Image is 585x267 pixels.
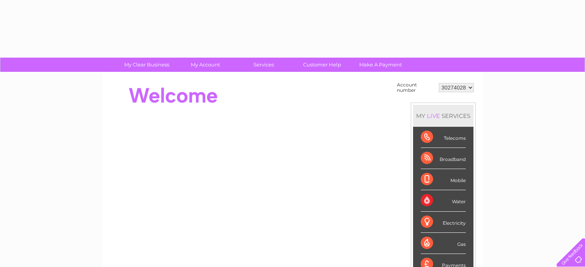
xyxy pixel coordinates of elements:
div: LIVE [425,112,442,119]
a: Services [232,58,295,72]
div: Water [421,190,466,211]
td: Account number [395,80,437,95]
a: My Account [173,58,237,72]
div: Broadband [421,148,466,169]
a: Customer Help [290,58,354,72]
a: Make A Payment [349,58,412,72]
div: Mobile [421,169,466,190]
div: MY SERVICES [413,105,473,127]
a: My Clear Business [115,58,178,72]
div: Electricity [421,212,466,233]
div: Gas [421,233,466,254]
div: Telecoms [421,127,466,148]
